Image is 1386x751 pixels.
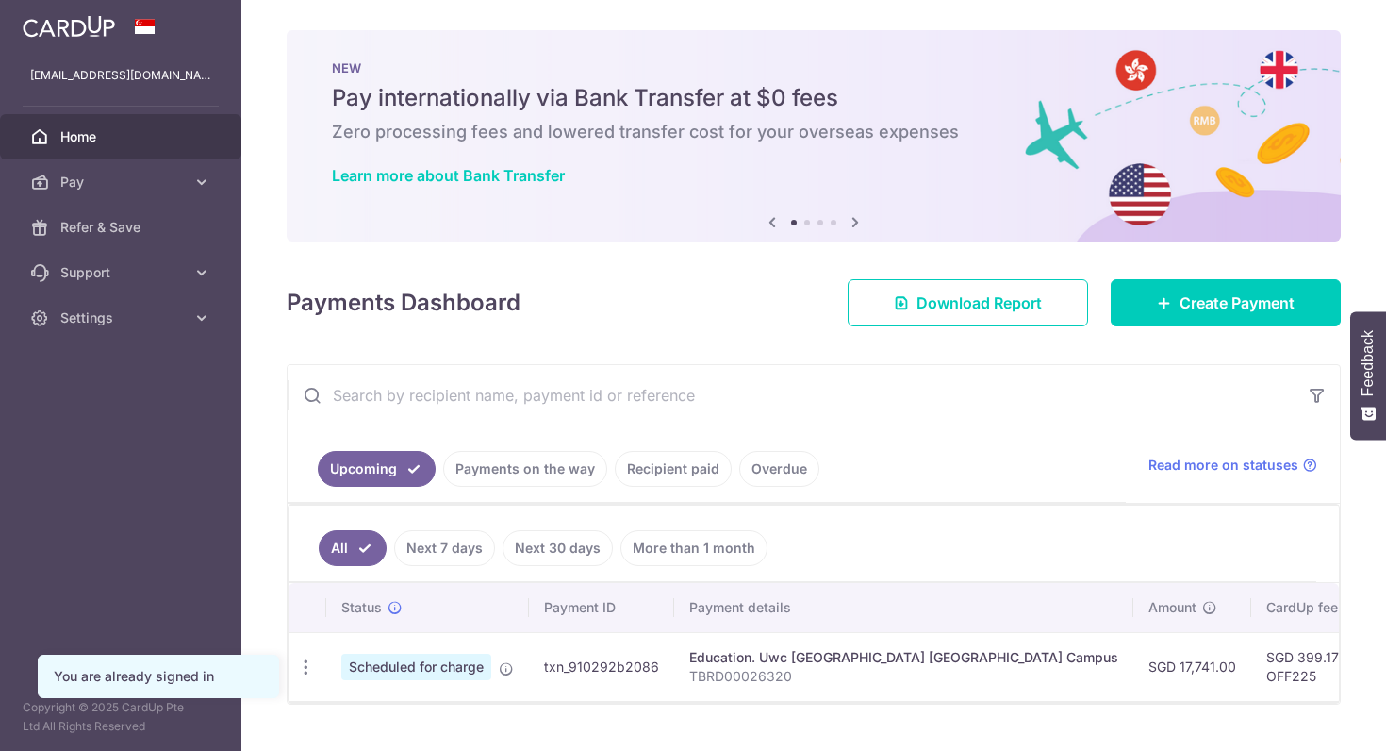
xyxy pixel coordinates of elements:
[1266,598,1338,617] span: CardUp fee
[288,365,1295,426] input: Search by recipient name, payment id or reference
[1148,598,1196,617] span: Amount
[689,648,1118,667] div: Education. Uwc [GEOGRAPHIC_DATA] [GEOGRAPHIC_DATA] Campus
[1111,279,1341,326] a: Create Payment
[341,654,491,680] span: Scheduled for charge
[1264,694,1367,742] iframe: Opens a widget where you can find more information
[60,309,185,327] span: Settings
[332,121,1295,143] h6: Zero processing fees and lowered transfer cost for your overseas expenses
[1360,330,1377,396] span: Feedback
[916,292,1042,314] span: Download Report
[60,263,185,282] span: Support
[60,218,185,237] span: Refer & Save
[620,530,767,566] a: More than 1 month
[341,598,382,617] span: Status
[689,667,1118,686] p: TBRD00026320
[739,451,819,487] a: Overdue
[674,583,1133,632] th: Payment details
[1148,456,1317,475] a: Read more on statuses
[287,30,1341,242] img: Bank transfer banner
[1133,632,1251,701] td: SGD 17,741.00
[60,127,185,146] span: Home
[30,66,211,85] p: [EMAIL_ADDRESS][DOMAIN_NAME]
[319,530,387,566] a: All
[332,83,1295,113] h5: Pay internationally via Bank Transfer at $0 fees
[332,60,1295,75] p: NEW
[394,530,495,566] a: Next 7 days
[332,166,565,185] a: Learn more about Bank Transfer
[848,279,1088,326] a: Download Report
[503,530,613,566] a: Next 30 days
[23,15,115,38] img: CardUp
[60,173,185,192] span: Pay
[54,667,263,686] div: You are already signed in
[318,451,436,487] a: Upcoming
[1251,632,1374,701] td: SGD 399.17 OFF225
[529,583,674,632] th: Payment ID
[1148,456,1298,475] span: Read more on statuses
[443,451,607,487] a: Payments on the way
[1180,292,1295,314] span: Create Payment
[529,632,674,701] td: txn_910292b2086
[615,451,732,487] a: Recipient paid
[287,286,520,320] h4: Payments Dashboard
[1350,311,1386,440] button: Feedback - Show survey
